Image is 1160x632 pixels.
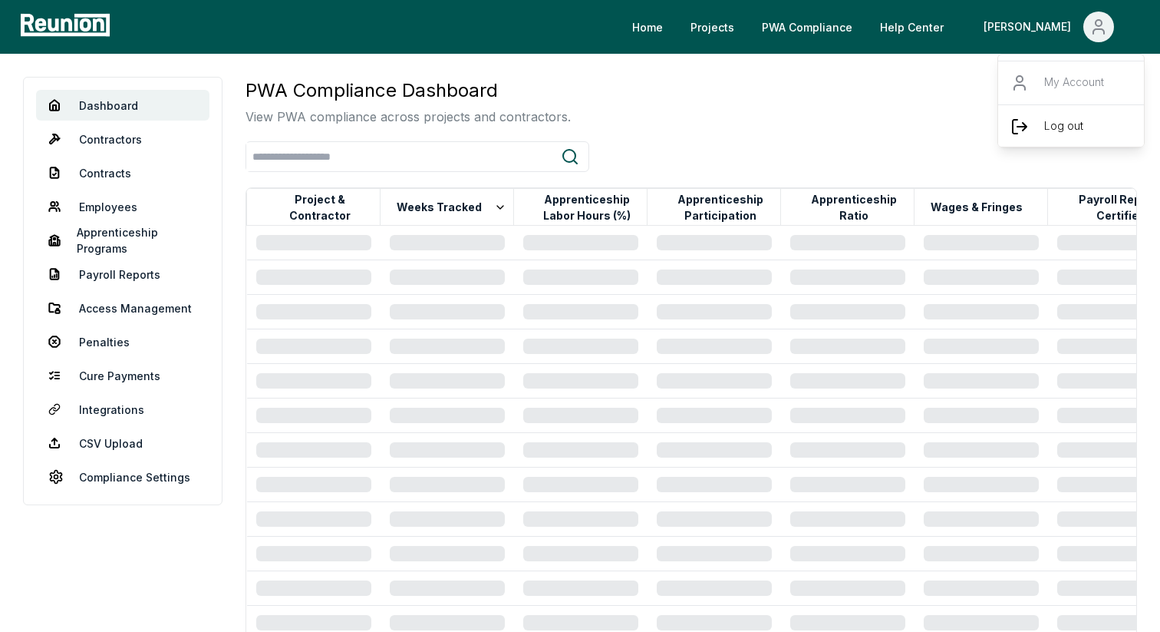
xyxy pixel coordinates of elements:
div: [PERSON_NAME] [998,61,1145,154]
a: Help Center [868,12,956,42]
p: View PWA compliance across projects and contractors. [246,108,571,126]
a: Access Management [36,293,209,323]
a: Home [620,12,675,42]
a: Apprenticeship Programs [36,225,209,256]
h3: PWA Compliance Dashboard [246,77,571,104]
a: Dashboard [36,90,209,121]
a: PWA Compliance [750,12,865,42]
button: Weeks Tracked [394,192,509,223]
nav: Main [620,12,1145,42]
a: Penalties [36,326,209,357]
a: Integrations [36,394,209,425]
p: My Account [1044,74,1104,92]
button: Apprenticeship Participation [661,192,780,223]
button: Project & Contractor [260,192,380,223]
button: [PERSON_NAME] [971,12,1126,42]
button: Wages & Fringes [928,192,1026,223]
p: Log out [1044,117,1083,136]
div: [PERSON_NAME] [984,12,1077,42]
a: Contractors [36,124,209,154]
a: Payroll Reports [36,259,209,290]
a: Cure Payments [36,360,209,391]
a: Compliance Settings [36,462,209,492]
a: Contracts [36,157,209,188]
button: Apprenticeship Labor Hours (%) [527,192,647,223]
a: CSV Upload [36,428,209,458]
a: Projects [678,12,746,42]
button: Apprenticeship Ratio [794,192,914,223]
a: Employees [36,191,209,222]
